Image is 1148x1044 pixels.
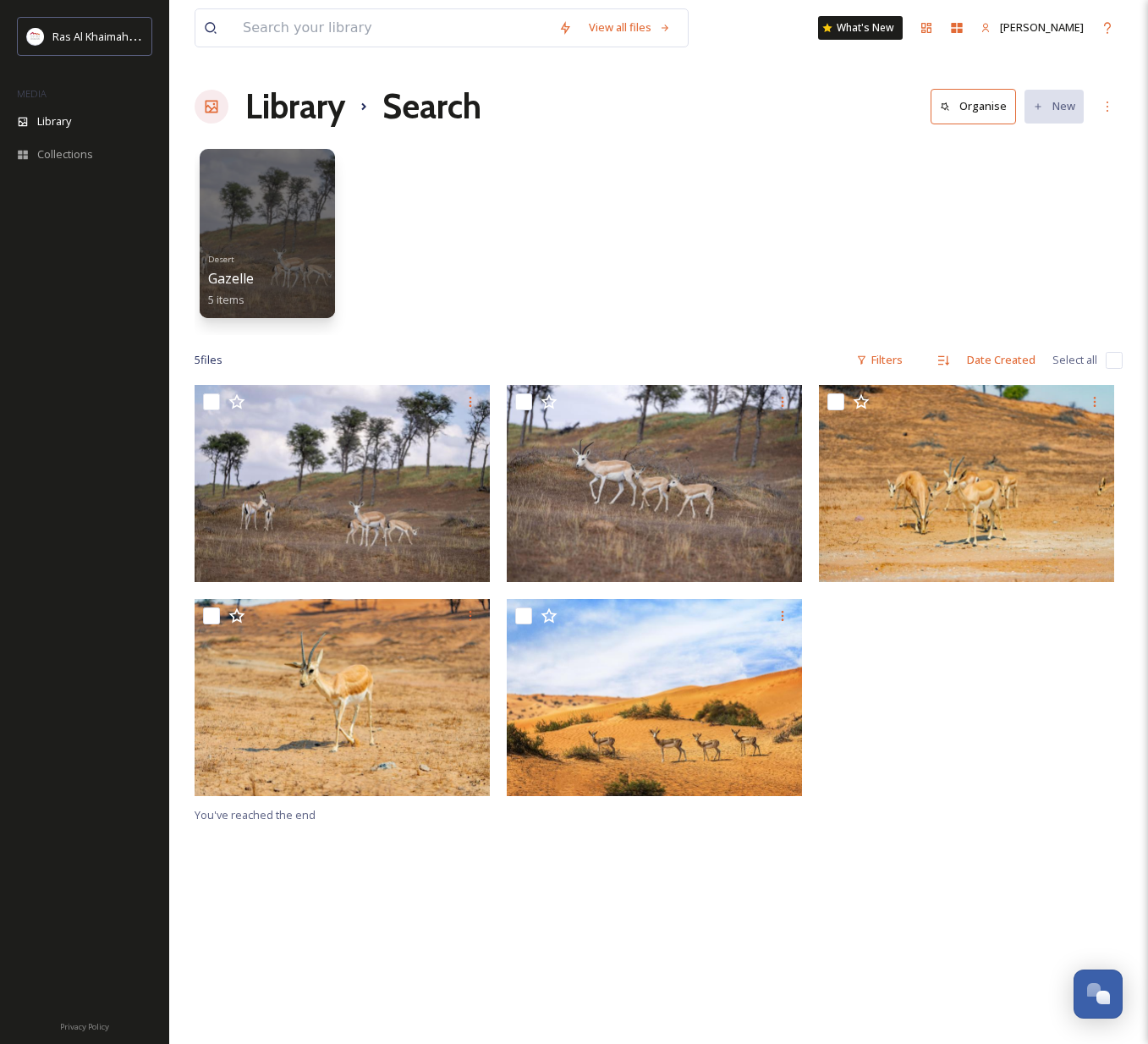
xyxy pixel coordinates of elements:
a: Organise [931,89,1024,124]
span: Gazelle [208,269,254,288]
span: Ras Al Khaimah Tourism Development Authority [52,28,292,44]
a: DesertGazelle5 items [208,250,254,307]
span: Desert [208,254,234,265]
img: Logo_RAKTDA_RGB-01.png [27,28,44,45]
span: MEDIA [17,87,47,100]
span: You've reached the end [195,807,316,822]
a: Library [245,81,345,132]
span: Collections [37,146,93,162]
span: [PERSON_NAME] [1000,19,1084,35]
img: Arabian Gazelle.jpg [507,385,802,582]
button: Open Chat [1074,970,1123,1019]
div: Date Created [958,343,1044,376]
a: View all files [580,11,679,44]
span: 5 file s [195,352,222,368]
button: Organise [931,89,1016,124]
button: New [1024,90,1084,123]
a: What's New [818,16,903,40]
span: 5 items [208,292,244,307]
h1: Search [382,81,481,132]
img: Ritz Carlton Ras Al Khaimah Al Wadi -BD Desert Shoot.jpg [195,599,490,796]
img: Ritz Carlton Ras Al Khaimah Al Wadi -BD Desert Shoot.jpg [819,385,1114,582]
span: Select all [1052,352,1097,368]
img: Arabian Gazelle.jpg [195,385,490,582]
span: Library [37,113,71,129]
img: the ritz carlton Ras Al khaimah al wadi desert.jpg [507,599,802,796]
div: Filters [848,343,911,376]
input: Search your library [234,9,550,47]
a: [PERSON_NAME] [972,11,1092,44]
a: Privacy Policy [60,1015,109,1036]
span: Privacy Policy [60,1021,109,1032]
